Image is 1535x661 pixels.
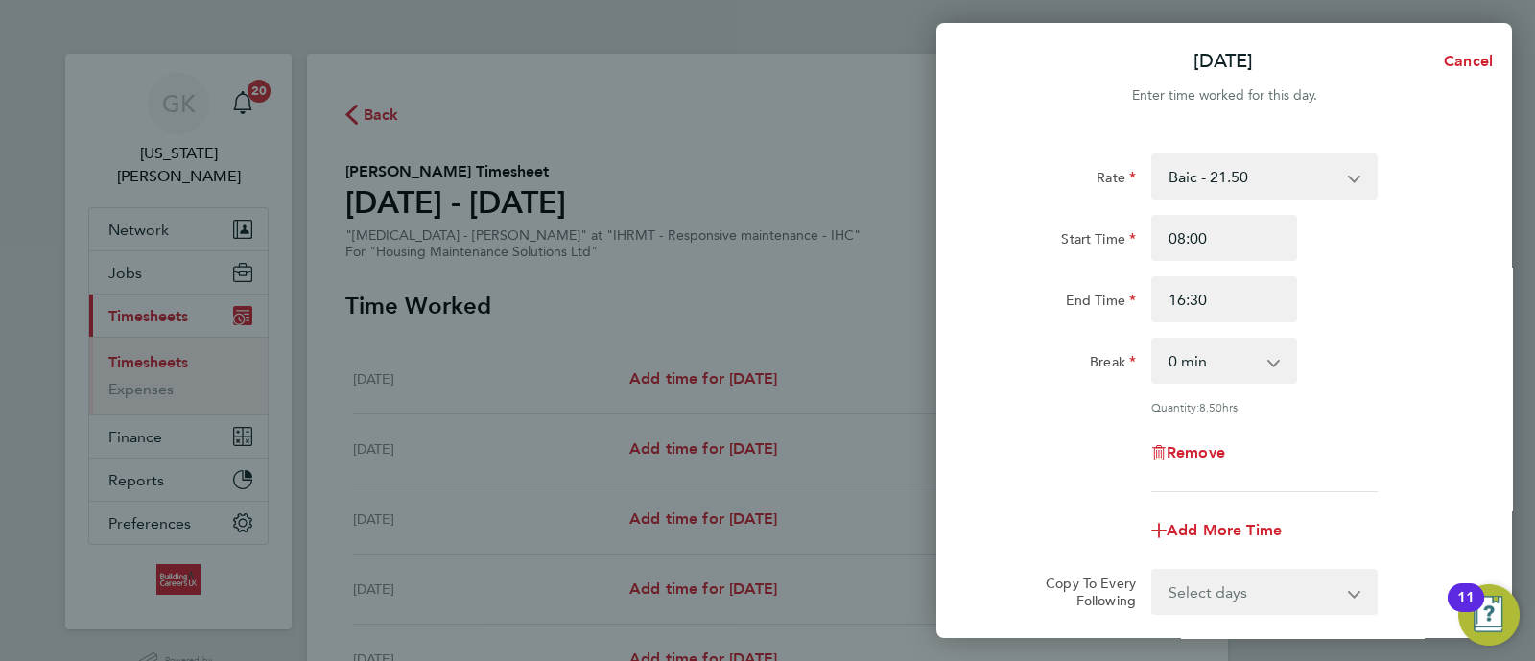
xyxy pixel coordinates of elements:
[1151,276,1297,322] input: E.g. 18:00
[1199,399,1222,414] span: 8.50
[1097,169,1136,192] label: Rate
[1151,523,1282,538] button: Add More Time
[1458,584,1520,646] button: Open Resource Center, 11 new notifications
[1061,230,1136,253] label: Start Time
[1167,443,1225,461] span: Remove
[1151,399,1378,414] div: Quantity: hrs
[1151,215,1297,261] input: E.g. 08:00
[1413,42,1512,81] button: Cancel
[1151,445,1225,460] button: Remove
[1167,521,1282,539] span: Add More Time
[1030,575,1136,609] label: Copy To Every Following
[1193,48,1253,75] p: [DATE]
[1438,52,1493,70] span: Cancel
[936,84,1512,107] div: Enter time worked for this day.
[1457,598,1475,623] div: 11
[1066,292,1136,315] label: End Time
[1090,353,1136,376] label: Break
